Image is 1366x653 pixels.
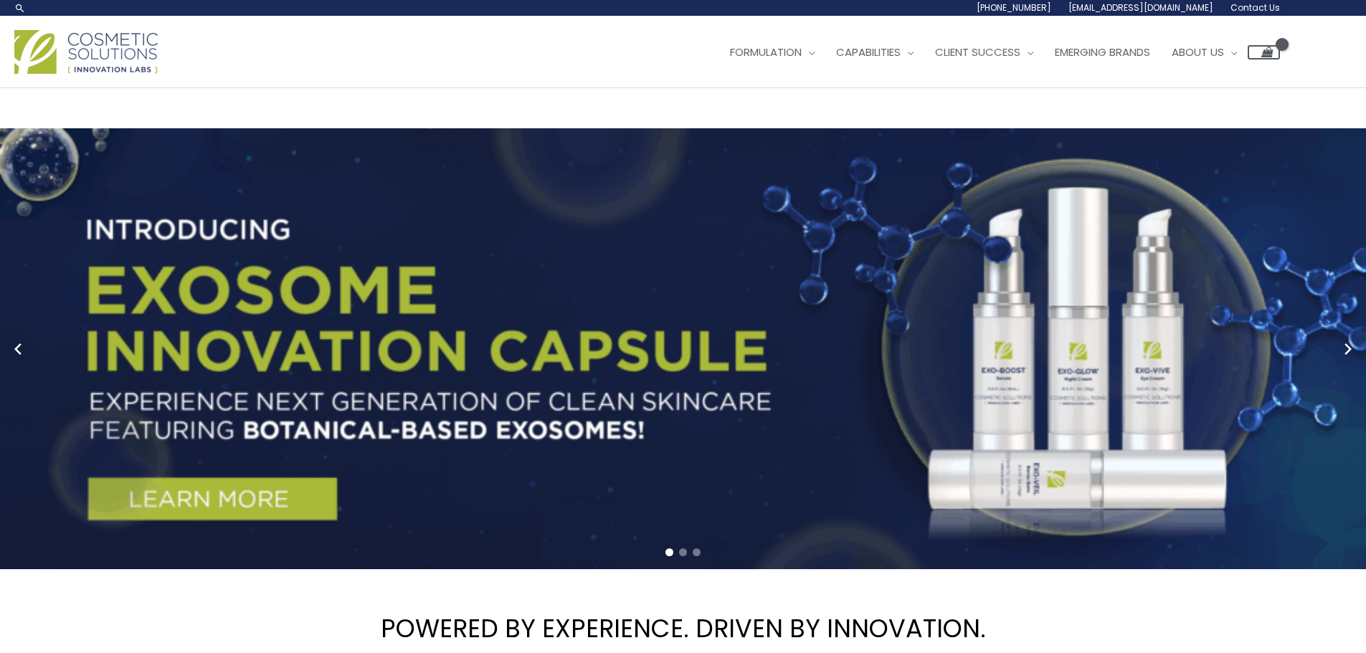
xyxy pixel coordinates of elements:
a: Formulation [719,31,825,74]
a: Capabilities [825,31,924,74]
nav: Site Navigation [708,31,1280,74]
span: Capabilities [836,44,901,59]
span: Contact Us [1230,1,1280,14]
a: About Us [1161,31,1248,74]
span: Go to slide 1 [665,548,673,556]
a: View Shopping Cart, empty [1248,45,1280,59]
button: Next slide [1337,338,1359,360]
span: Client Success [935,44,1020,59]
button: Previous slide [7,338,29,360]
span: [PHONE_NUMBER] [977,1,1051,14]
span: Formulation [730,44,802,59]
span: [EMAIL_ADDRESS][DOMAIN_NAME] [1068,1,1213,14]
img: Cosmetic Solutions Logo [14,30,158,74]
a: Search icon link [14,2,26,14]
span: Emerging Brands [1055,44,1150,59]
span: Go to slide 2 [679,548,687,556]
a: Client Success [924,31,1044,74]
span: About Us [1172,44,1224,59]
a: Emerging Brands [1044,31,1161,74]
span: Go to slide 3 [693,548,701,556]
